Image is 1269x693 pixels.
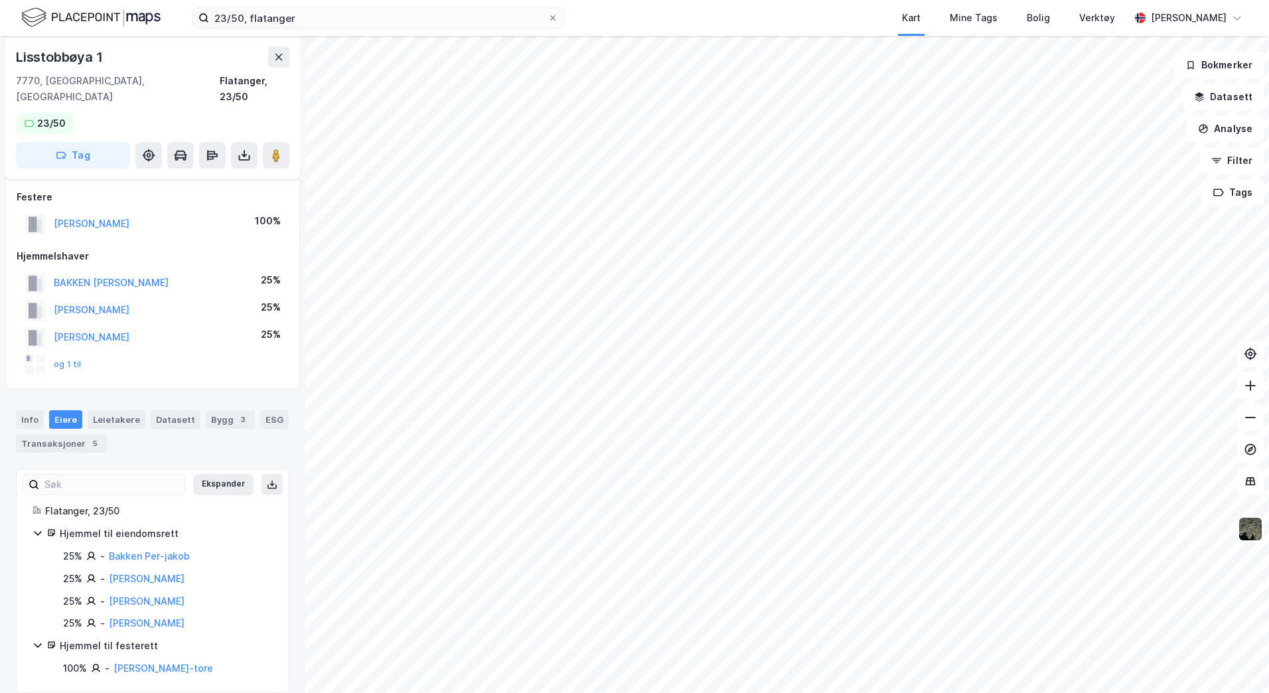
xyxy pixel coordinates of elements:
[63,593,82,609] div: 25%
[206,410,255,429] div: Bygg
[1174,52,1264,78] button: Bokmerker
[16,142,130,169] button: Tag
[88,410,145,429] div: Leietakere
[100,615,105,631] div: -
[100,593,105,609] div: -
[220,73,289,105] div: Flatanger, 23/50
[45,503,273,519] div: Flatanger, 23/50
[63,615,82,631] div: 25%
[1203,629,1269,693] iframe: Chat Widget
[100,548,105,564] div: -
[105,660,110,676] div: -
[109,617,185,629] a: [PERSON_NAME]
[1200,147,1264,174] button: Filter
[193,474,254,495] button: Ekspander
[1027,10,1050,26] div: Bolig
[255,213,281,229] div: 100%
[1183,84,1264,110] button: Datasett
[37,116,66,131] div: 23/50
[49,410,82,429] div: Eiere
[100,571,105,587] div: -
[63,548,82,564] div: 25%
[16,434,107,453] div: Transaksjoner
[109,595,185,607] a: [PERSON_NAME]
[21,6,161,29] img: logo.f888ab2527a4732fd821a326f86c7f29.svg
[236,413,250,426] div: 3
[1238,516,1263,542] img: 9k=
[902,10,921,26] div: Kart
[1187,116,1264,142] button: Analyse
[109,550,190,562] a: Bakken Per-jakob
[1079,10,1115,26] div: Verktøy
[1203,629,1269,693] div: Kontrollprogram for chat
[60,638,273,654] div: Hjemmel til festerett
[16,46,105,68] div: Lisstobbøya 1
[261,272,281,288] div: 25%
[950,10,998,26] div: Mine Tags
[209,8,548,28] input: Søk på adresse, matrikkel, gårdeiere, leietakere eller personer
[63,571,82,587] div: 25%
[88,437,102,450] div: 5
[16,410,44,429] div: Info
[260,410,289,429] div: ESG
[39,475,185,495] input: Søk
[109,573,185,584] a: [PERSON_NAME]
[113,662,213,674] a: [PERSON_NAME]-tore
[151,410,200,429] div: Datasett
[16,73,220,105] div: 7770, [GEOGRAPHIC_DATA], [GEOGRAPHIC_DATA]
[261,327,281,343] div: 25%
[17,189,289,205] div: Festere
[261,299,281,315] div: 25%
[17,248,289,264] div: Hjemmelshaver
[63,660,87,676] div: 100%
[1202,179,1264,206] button: Tags
[60,526,273,542] div: Hjemmel til eiendomsrett
[1151,10,1227,26] div: [PERSON_NAME]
